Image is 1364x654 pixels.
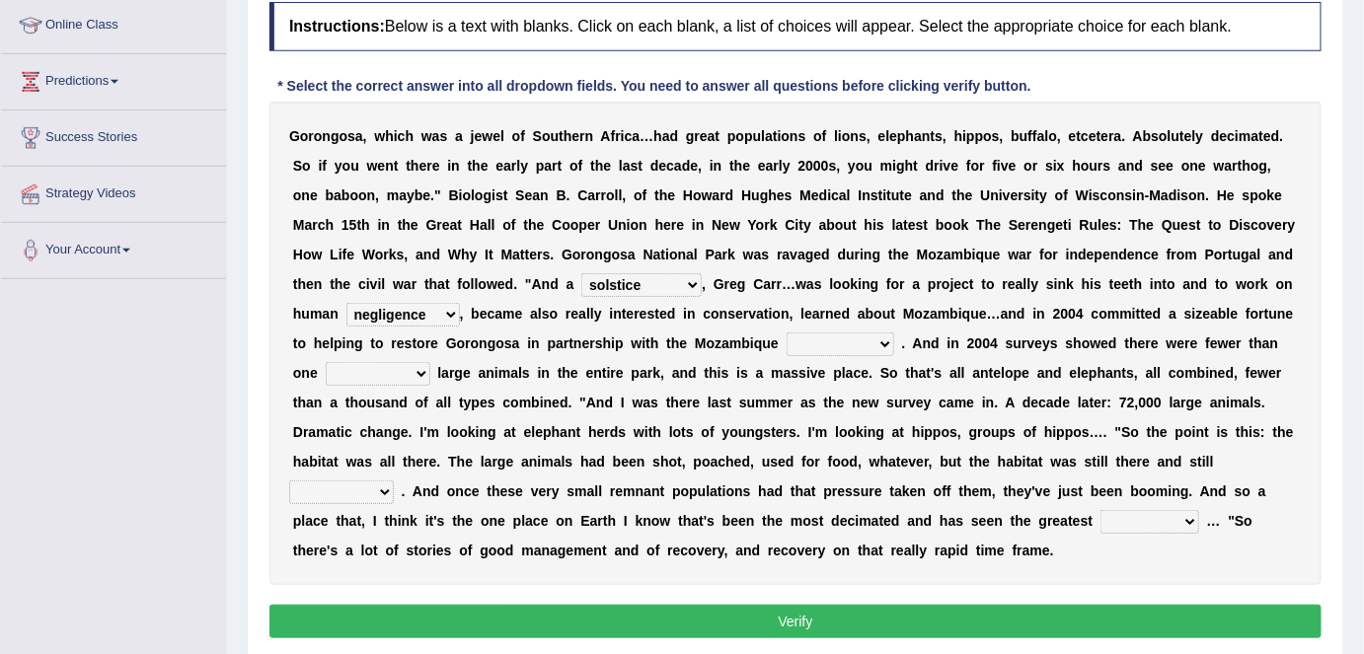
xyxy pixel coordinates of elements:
[387,187,399,203] b: m
[430,187,434,203] b: .
[654,187,659,203] b: t
[659,158,667,174] b: e
[713,187,720,203] b: a
[1196,128,1204,144] b: y
[819,187,828,203] b: d
[729,158,734,174] b: t
[1251,128,1259,144] b: a
[419,158,427,174] b: e
[1011,128,1020,144] b: b
[829,158,837,174] b: s
[997,158,1001,174] b: i
[668,187,676,203] b: e
[1143,128,1152,144] b: b
[716,128,720,144] b: t
[434,187,441,203] b: "
[367,158,378,174] b: w
[385,158,394,174] b: n
[615,187,619,203] b: l
[350,187,359,203] b: o
[1267,158,1271,174] b: ,
[1225,158,1233,174] b: a
[798,128,806,144] b: s
[623,158,631,174] b: a
[1172,128,1180,144] b: u
[545,158,553,174] b: a
[493,128,500,144] b: e
[753,128,762,144] b: u
[686,128,695,144] b: g
[714,158,722,174] b: n
[334,187,341,203] b: a
[1192,128,1196,144] b: l
[975,128,984,144] b: p
[1263,128,1271,144] b: e
[848,158,856,174] b: y
[821,158,829,174] b: 0
[682,158,691,174] b: d
[451,158,460,174] b: n
[1243,158,1251,174] b: h
[1280,128,1284,144] b: .
[468,158,473,174] b: t
[1167,158,1175,174] b: e
[1020,128,1028,144] b: u
[385,128,394,144] b: h
[962,128,966,144] b: i
[914,128,922,144] b: a
[805,158,813,174] b: 0
[1045,158,1053,174] b: s
[766,158,774,174] b: a
[1198,158,1206,174] b: e
[500,128,504,144] b: l
[1220,128,1228,144] b: e
[302,158,311,174] b: o
[269,605,1322,638] button: Verify
[588,187,596,203] b: a
[1133,128,1143,144] b: A
[471,187,475,203] b: l
[1077,128,1082,144] b: t
[643,187,647,203] b: f
[1,223,226,272] a: Your Account
[813,158,821,174] b: 0
[734,158,743,174] b: h
[341,187,350,203] b: b
[481,158,489,174] b: e
[761,128,765,144] b: l
[1151,158,1159,174] b: s
[399,187,407,203] b: a
[966,158,971,174] b: f
[347,128,355,144] b: s
[482,128,493,144] b: w
[1135,158,1144,174] b: d
[880,158,892,174] b: m
[1081,158,1090,174] b: o
[889,128,897,144] b: e
[736,128,745,144] b: o
[520,128,525,144] b: f
[601,187,606,203] b: r
[455,128,463,144] b: a
[710,158,714,174] b: i
[1001,158,1009,174] b: v
[790,128,798,144] b: n
[472,158,481,174] b: h
[720,187,724,203] b: r
[269,76,1039,97] div: * Select the correct answer into all dropdown fields. You need to answer all questions before cli...
[322,128,331,144] b: n
[623,187,627,203] b: ,
[906,128,915,144] b: h
[557,187,567,203] b: B
[708,128,716,144] b: a
[1184,128,1192,144] b: e
[1,167,226,216] a: Strategy Videos
[640,128,653,144] b: …
[533,128,542,144] b: S
[363,128,367,144] b: ,
[834,128,838,144] b: l
[578,158,583,174] b: f
[1090,158,1099,174] b: u
[727,128,736,144] b: p
[778,128,782,144] b: i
